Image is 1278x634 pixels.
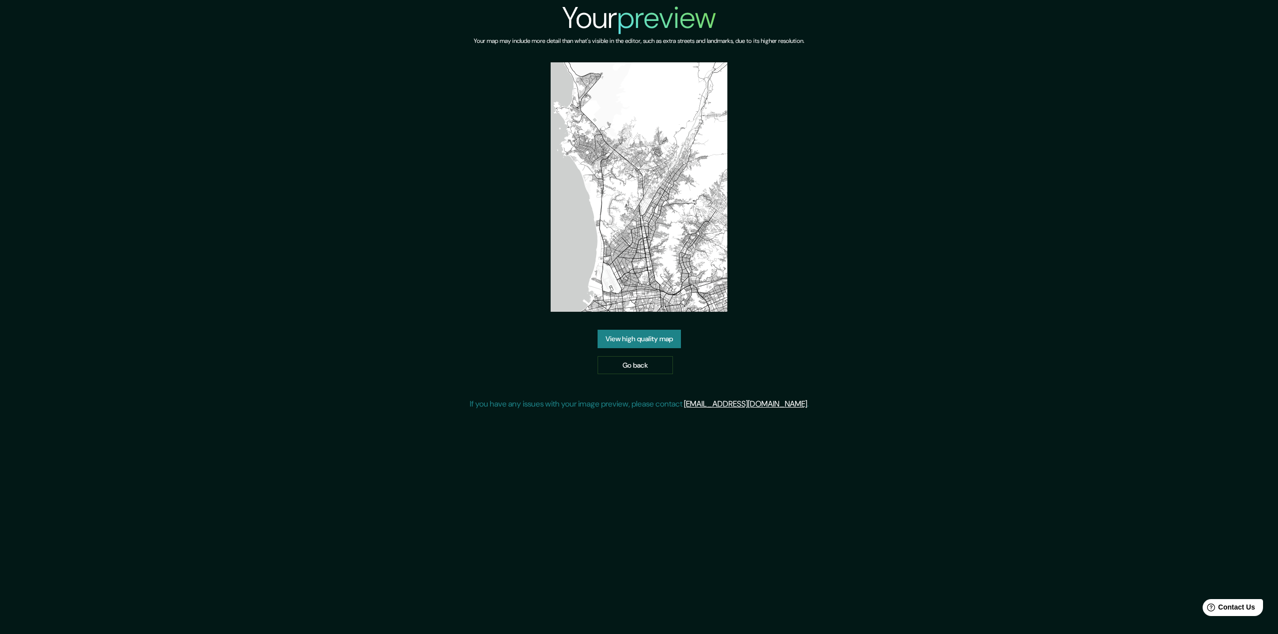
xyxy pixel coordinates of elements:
a: View high quality map [598,330,681,348]
iframe: Help widget launcher [1189,595,1267,623]
a: [EMAIL_ADDRESS][DOMAIN_NAME] [684,399,807,409]
a: Go back [598,356,673,375]
img: created-map-preview [551,62,727,312]
h6: Your map may include more detail than what's visible in the editor, such as extra streets and lan... [474,36,804,46]
p: If you have any issues with your image preview, please contact . [470,398,809,410]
